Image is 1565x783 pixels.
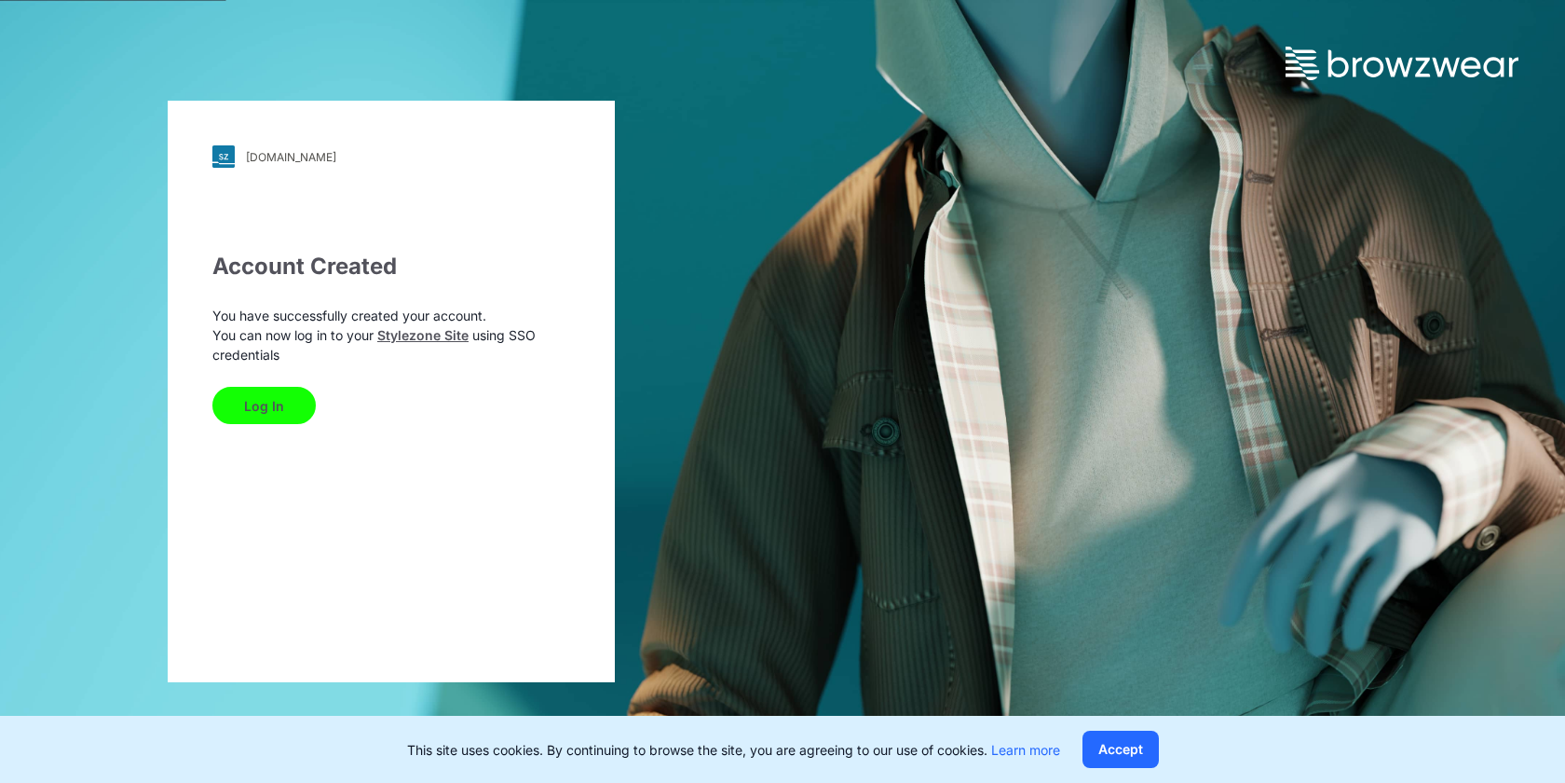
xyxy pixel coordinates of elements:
button: Accept [1082,731,1159,768]
img: svg+xml;base64,PHN2ZyB3aWR0aD0iMjgiIGhlaWdodD0iMjgiIHZpZXdCb3g9IjAgMCAyOCAyOCIgZmlsbD0ibm9uZSIgeG... [212,145,235,168]
div: Account Created [212,250,570,283]
a: Learn more [991,742,1060,758]
button: Log In [212,387,316,424]
img: browzwear-logo.73288ffb.svg [1286,47,1518,80]
p: This site uses cookies. By continuing to browse the site, you are agreeing to our use of cookies. [407,740,1060,760]
p: You have successfully created your account. [212,306,570,325]
a: Stylezone Site [377,327,469,343]
p: You can now log in to your using SSO credentials [212,325,570,364]
div: [DOMAIN_NAME] [246,150,336,164]
a: [DOMAIN_NAME] [212,145,570,168]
